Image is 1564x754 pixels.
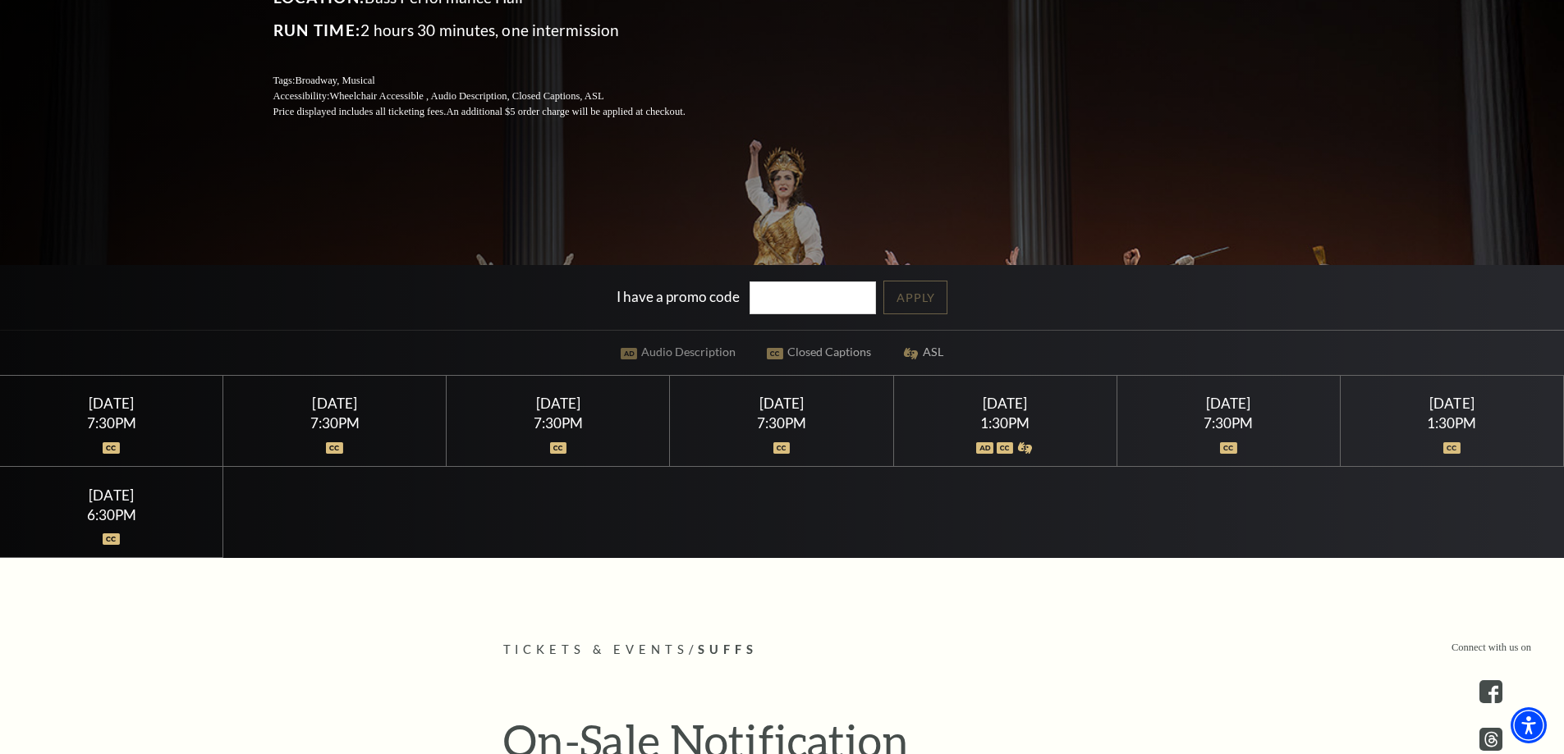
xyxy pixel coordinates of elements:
div: 7:30PM [243,416,427,430]
div: [DATE] [243,395,427,412]
a: threads.com - open in a new tab [1479,728,1502,751]
div: 7:30PM [1136,416,1320,430]
div: 1:30PM [913,416,1097,430]
div: [DATE] [690,395,874,412]
span: Broadway, Musical [295,75,374,86]
div: [DATE] [20,395,204,412]
div: [DATE] [466,395,650,412]
p: Connect with us on [1452,640,1531,656]
p: Tags: [273,73,725,89]
p: / [503,640,1062,660]
span: An additional $5 order charge will be applied at checkout. [446,106,685,117]
div: [DATE] [20,487,204,504]
div: 7:30PM [466,416,650,430]
div: [DATE] [1136,395,1320,412]
p: Accessibility: [273,89,725,104]
div: 7:30PM [690,416,874,430]
a: facebook - open in a new tab [1479,680,1502,703]
div: [DATE] [1360,395,1544,412]
div: Accessibility Menu [1511,707,1547,743]
div: 7:30PM [20,416,204,430]
p: 2 hours 30 minutes, one intermission [273,17,725,43]
span: Tickets & Events [503,642,690,656]
span: Wheelchair Accessible , Audio Description, Closed Captions, ASL [329,90,603,102]
div: [DATE] [913,395,1097,412]
label: I have a promo code [617,287,740,304]
span: Suffs [698,642,758,656]
span: Run Time: [273,21,361,39]
div: 1:30PM [1360,416,1544,430]
p: Price displayed includes all ticketing fees. [273,104,725,120]
div: 6:30PM [20,508,204,522]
